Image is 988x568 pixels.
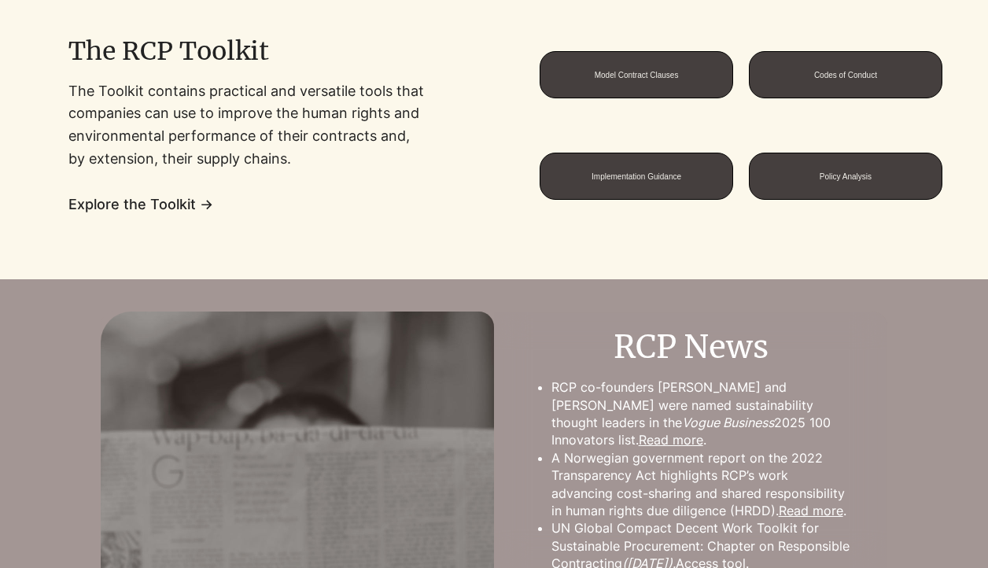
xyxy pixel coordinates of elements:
[592,172,681,181] span: Implementation Guidance
[779,503,843,518] a: Read more
[820,172,872,181] span: Policy Analysis
[749,51,942,98] a: Codes of Conduct
[540,153,733,200] a: Implementation Guidance
[68,35,337,67] h2: The RCP Toolkit
[540,51,733,98] a: Model Contract Clauses
[68,80,426,171] p: The Toolkit contains practical and versatile tools that companies can use to improve the human ri...
[529,325,853,369] h2: RCP News
[551,379,831,448] span: RCP co-founders [PERSON_NAME] and [PERSON_NAME] were named sustainability thought leaders in the ...
[814,71,877,79] span: Codes of Conduct
[68,196,213,212] a: Explore the Toolkit →
[682,415,774,430] span: Vogue Business
[595,71,679,79] span: Model Contract Clauses
[551,450,846,518] span: A Norwegian government report on the 2022 Transparency Act highlights RCP’s work advancing cost-s...
[639,432,703,448] a: Read more
[749,153,942,200] a: Policy Analysis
